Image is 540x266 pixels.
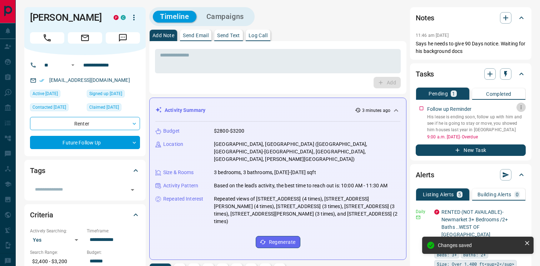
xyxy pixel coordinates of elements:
p: 3 bedrooms, 3 bathrooms, [DATE]-[DATE] sqft [214,169,316,176]
span: Email [68,32,102,44]
p: 5 [458,192,461,197]
p: $2800-$3200 [214,127,244,135]
p: Listing Alerts [423,192,454,197]
p: Timeframe: [87,228,140,234]
p: 3 minutes ago [362,107,390,114]
p: Pending [429,91,448,96]
svg: Email [416,215,421,220]
h2: Criteria [30,209,53,221]
span: Call [30,32,64,44]
div: property.ca [434,210,439,215]
h2: Alerts [416,169,434,181]
h2: Notes [416,12,434,24]
h2: Tags [30,165,45,176]
h2: Tasks [416,68,434,80]
span: Claimed [DATE] [89,104,119,111]
p: 11:46 am [DATE] [416,33,449,38]
div: Criteria [30,206,140,223]
svg: Email Verified [39,78,44,83]
p: Building Alerts [477,192,511,197]
div: Renter [30,117,140,130]
p: Activity Summary [165,107,205,114]
div: Tasks [416,65,526,83]
p: Repeated Interest [163,195,203,203]
span: Message [106,32,140,44]
div: Activity Summary3 minutes ago [155,104,400,117]
p: Activity Pattern [163,182,198,189]
div: Tags [30,162,140,179]
button: Campaigns [199,11,251,23]
span: Active [DATE] [32,90,58,97]
p: 1 [452,91,455,96]
p: Based on the lead's activity, the best time to reach out is: 10:00 AM - 11:30 AM [214,182,388,189]
p: Budget [163,127,180,135]
h1: [PERSON_NAME] [30,12,103,23]
div: Yes [30,234,83,246]
p: Says he needs to give 90 Days notice. Waiting for his background docs [416,40,526,55]
p: Search Range: [30,249,83,256]
button: Open [127,185,137,195]
div: Mon Oct 06 2025 [87,103,140,113]
p: Log Call [249,33,267,38]
div: Sat Oct 11 2025 [30,90,83,100]
div: Mon Oct 06 2025 [87,90,140,100]
button: Open [69,61,77,69]
p: Size & Rooms [163,169,194,176]
button: Timeline [153,11,196,23]
p: Repeated views of [STREET_ADDRESS] (4 times), [STREET_ADDRESS][PERSON_NAME] (4 times), [STREET_AD... [214,195,400,225]
div: Alerts [416,166,526,183]
p: Send Email [183,33,209,38]
p: 0 [516,192,519,197]
p: Follow up Reminder [427,105,471,113]
div: condos.ca [121,15,126,20]
p: Completed [486,92,511,97]
div: Notes [416,9,526,26]
p: Actively Searching: [30,228,83,234]
p: Send Text [217,33,240,38]
p: Add Note [152,33,174,38]
button: Regenerate [256,236,300,248]
p: His lease is ending soon, follow up with him and see if he is going to stay or move, you showed h... [427,114,526,133]
p: Location [163,141,183,148]
a: RENTED (NOT AVAILABLE)- Newmarket 3+ Bedrooms /2+ Baths ..WEST OF [GEOGRAPHIC_DATA] [441,209,508,237]
p: 9:00 a.m. [DATE] - Overdue [427,134,526,140]
button: New Task [416,144,526,156]
div: property.ca [114,15,119,20]
div: Changes saved [438,242,521,248]
p: [GEOGRAPHIC_DATA], [GEOGRAPHIC_DATA] ([GEOGRAPHIC_DATA], [GEOGRAPHIC_DATA]-[GEOGRAPHIC_DATA], [GE... [214,141,400,163]
span: Contacted [DATE] [32,104,66,111]
div: Wed Oct 08 2025 [30,103,83,113]
p: Daily [416,208,430,215]
p: Budget: [87,249,140,256]
span: Signed up [DATE] [89,90,122,97]
div: Future Follow Up [30,136,140,149]
a: [EMAIL_ADDRESS][DOMAIN_NAME] [49,77,130,83]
